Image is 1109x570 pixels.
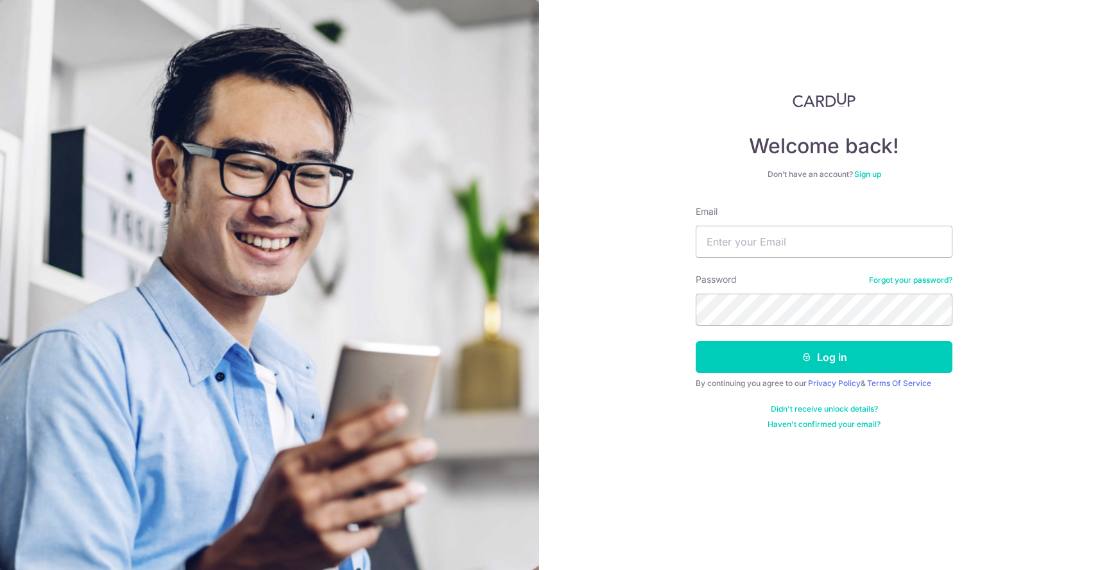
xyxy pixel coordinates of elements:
[793,92,855,108] img: CardUp Logo
[696,226,952,258] input: Enter your Email
[696,341,952,373] button: Log in
[768,419,881,430] a: Haven't confirmed your email?
[696,273,737,286] label: Password
[808,378,861,388] a: Privacy Policy
[771,404,878,414] a: Didn't receive unlock details?
[867,378,931,388] a: Terms Of Service
[869,275,952,285] a: Forgot your password?
[696,205,718,218] label: Email
[696,378,952,389] div: By continuing you agree to our &
[696,169,952,180] div: Don’t have an account?
[696,133,952,159] h4: Welcome back!
[854,169,881,179] a: Sign up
